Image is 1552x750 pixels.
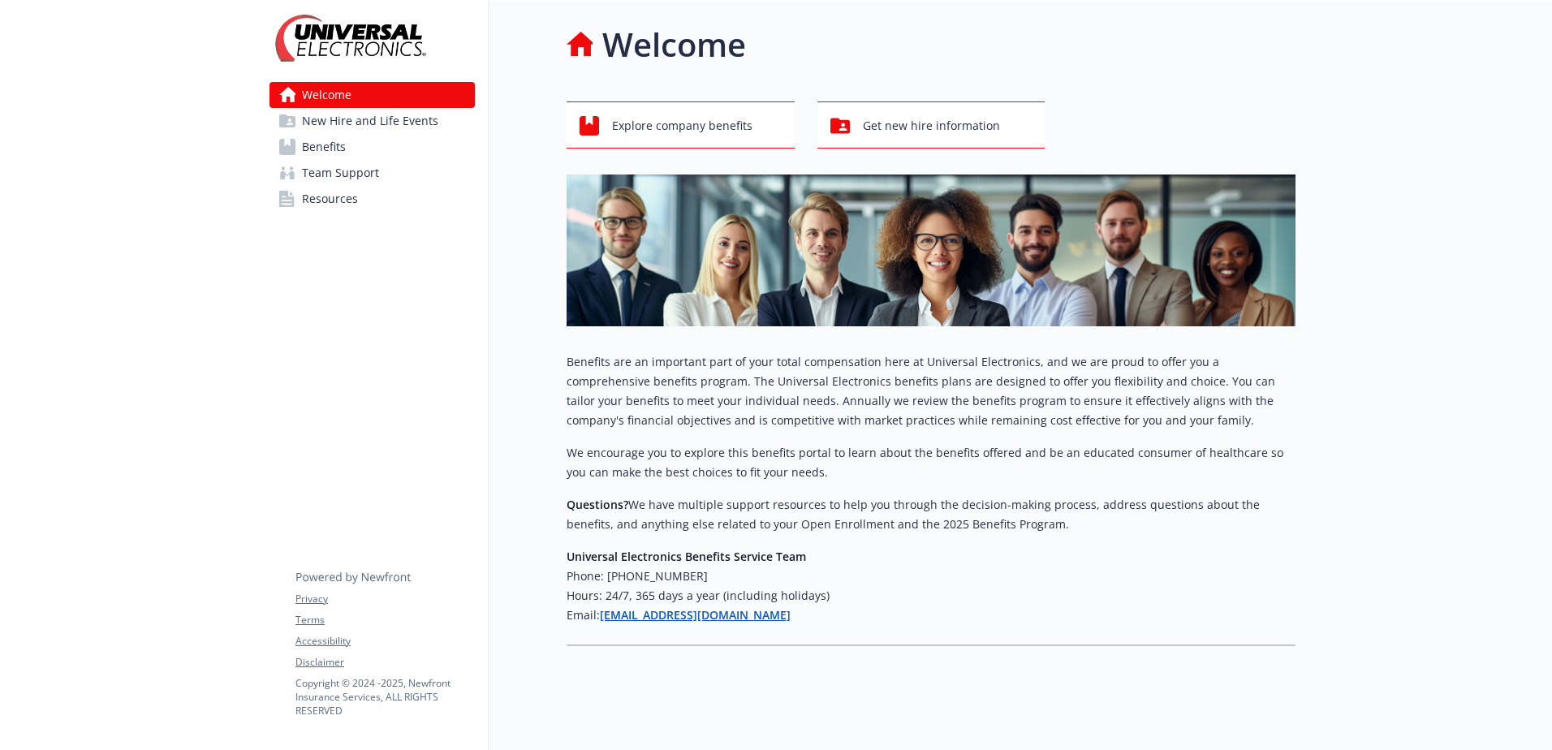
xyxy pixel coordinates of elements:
[567,495,1295,534] p: We have multiple support resources to help you through the decision-making process, address quest...
[269,82,475,108] a: Welcome
[295,634,474,649] a: Accessibility
[302,186,358,212] span: Resources
[863,110,1000,141] span: Get new hire information
[567,101,795,149] button: Explore company benefits
[567,549,806,564] strong: Universal Electronics Benefits Service Team
[567,586,1295,606] h6: Hours: 24/7, 365 days a year (including holidays)​
[567,175,1295,326] img: overview page banner
[302,82,351,108] span: Welcome
[269,186,475,212] a: Resources
[295,655,474,670] a: Disclaimer
[567,497,628,512] strong: Questions?
[817,101,1045,149] button: Get new hire information
[612,110,752,141] span: Explore company benefits
[295,676,474,718] p: Copyright © 2024 - 2025 , Newfront Insurance Services, ALL RIGHTS RESERVED
[567,567,1295,586] h6: Phone: [PHONE_NUMBER]
[269,134,475,160] a: Benefits
[302,108,438,134] span: New Hire and Life Events
[295,592,474,606] a: Privacy
[302,160,379,186] span: Team Support
[295,613,474,627] a: Terms
[269,108,475,134] a: New Hire and Life Events
[567,443,1295,482] p: We encourage you to explore this benefits portal to learn about the benefits offered and be an ed...
[567,352,1295,430] p: Benefits are an important part of your total compensation here at Universal Electronics, and we a...
[269,160,475,186] a: Team Support
[302,134,346,160] span: Benefits
[567,606,1295,625] h6: Email:
[602,20,746,69] h1: Welcome
[600,607,791,623] a: [EMAIL_ADDRESS][DOMAIN_NAME]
